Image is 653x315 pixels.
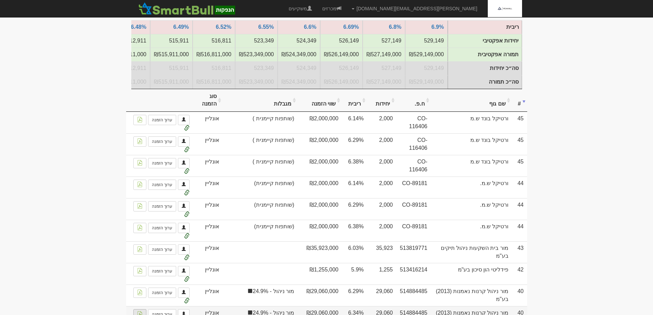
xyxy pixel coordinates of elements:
a: ערוך הזמנה [148,180,176,190]
td: 35,923 [367,241,396,263]
a: ערוך הזמנה [148,266,176,276]
img: pdf-file-icon.png [137,160,143,166]
td: סה״כ תמורה [193,75,235,89]
a: ערוך הזמנה [148,115,176,125]
img: pdf-file-icon.png [137,117,143,122]
td: ₪2,000,000 [298,112,342,133]
span: (שותפות קיימנית) [226,223,294,231]
td: תמורה אפקטיבית [278,48,320,61]
td: 43 [512,241,527,263]
td: ורטיקל בונד ש.מ [431,133,512,155]
span: (שותפות קיימנית ) [226,158,294,166]
td: ₪2,000,000 [298,133,342,155]
td: 1,255 [367,263,396,284]
td: סה״כ תמורה [363,75,405,89]
td: סה״כ יחידות [150,61,193,75]
td: סה״כ יחידות [278,61,320,75]
th: שם גוף: activate to sort column ascending [431,89,512,112]
td: ₪2,000,000 [298,198,342,220]
img: pdf-file-icon.png [137,182,143,187]
td: CO-116406 [396,133,431,155]
td: CO-116406 [396,112,431,133]
td: סה״כ יחידות [193,61,235,75]
td: 5.9% [342,263,367,284]
a: 6.6% [304,24,316,30]
td: CO-89181 [396,177,431,198]
td: סה״כ תמורה [405,75,448,89]
td: תמורה אפקטיבית [448,48,522,62]
span: (שותפות קיימנית) [226,180,294,187]
td: 42 [512,263,527,284]
td: אונליין [193,112,223,133]
td: יחידות אפקטיבי [320,34,363,48]
a: ערוך הזמנה [148,158,176,168]
td: יחידות אפקטיבי [235,34,278,48]
td: אונליין [193,198,223,220]
td: ורטיקל בונד ש.מ [431,155,512,177]
td: 6.29% [342,133,367,155]
td: יחידות אפקטיבי [363,34,405,48]
td: 44 [512,198,527,220]
th: ח.פ.: activate to sort column ascending [396,89,431,112]
td: אונליין [193,263,223,284]
td: 6.14% [342,112,367,133]
td: אונליין [193,284,223,306]
img: pdf-file-icon.png [137,203,143,209]
td: 6.03% [342,241,367,263]
td: 44 [512,220,527,241]
a: 6.9% [431,24,444,30]
img: pdf-file-icon.png [137,246,143,252]
td: יחידות אפקטיבי [150,34,193,48]
span: (שותפות קיימנית ) [226,136,294,144]
td: CO-116406 [396,155,431,177]
a: 6.55% [258,24,274,30]
td: 6.29% [342,284,367,306]
td: 2,000 [367,155,396,177]
td: 2,000 [367,133,396,155]
th: סוג הזמנה: activate to sort column ascending [193,89,223,112]
td: תמורה אפקטיבית [150,48,193,61]
td: אונליין [193,241,223,263]
a: ערוך הזמנה [148,288,176,298]
td: יחידות אפקטיבי [278,34,320,48]
td: ורטיקל ש.מ. [431,220,512,241]
td: תמורה אפקטיבית [405,48,448,61]
td: יחידות אפקטיבי [405,34,448,48]
img: pdf-file-icon.png [137,268,143,274]
span: (שותפות קיימנית ) [226,115,294,123]
th: שווי הזמנה: activate to sort column ascending [298,89,342,112]
td: ורטיקל ש.מ. [431,177,512,198]
td: 45 [512,112,527,133]
td: CO-89181 [396,198,431,220]
td: סה״כ יחידות [320,61,363,75]
td: סה״כ יחידות [405,61,448,75]
img: SmartBull Logo [136,2,237,15]
td: אונליין [193,155,223,177]
img: pdf-file-icon.png [137,290,143,295]
td: ₪29,060,000 [298,284,342,306]
td: 2,000 [367,198,396,220]
td: 2,000 [367,112,396,133]
td: ₪2,000,000 [298,220,342,241]
td: 513819771 [396,241,431,263]
td: יחידות אפקטיבי [193,34,235,48]
td: סה״כ יחידות [363,61,405,75]
img: pdf-file-icon.png [137,138,143,144]
td: אונליין [193,220,223,241]
td: ורטיקל בונד ש.מ [431,112,512,133]
td: פידליטי הון סיכון בע"מ [431,263,512,284]
td: 513416214 [396,263,431,284]
th: מגבלות: activate to sort column ascending [223,89,298,112]
td: 514884485 [396,284,431,306]
td: ₪35,923,000 [298,241,342,263]
td: יחידות אפקטיבי [448,34,522,48]
a: ערוך הזמנה [148,223,176,233]
a: ערוך הזמנה [148,136,176,147]
td: ₪1,255,000 [298,263,342,284]
th: #: activate to sort column ascending [512,89,527,112]
td: סה״כ תמורה [235,75,278,89]
td: תמורה אפקטיבית [193,48,235,61]
td: מור בית השקעות ניהול תיקים בע"מ [431,241,512,263]
a: 6.48% [131,24,146,30]
a: 6.8% [389,24,401,30]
